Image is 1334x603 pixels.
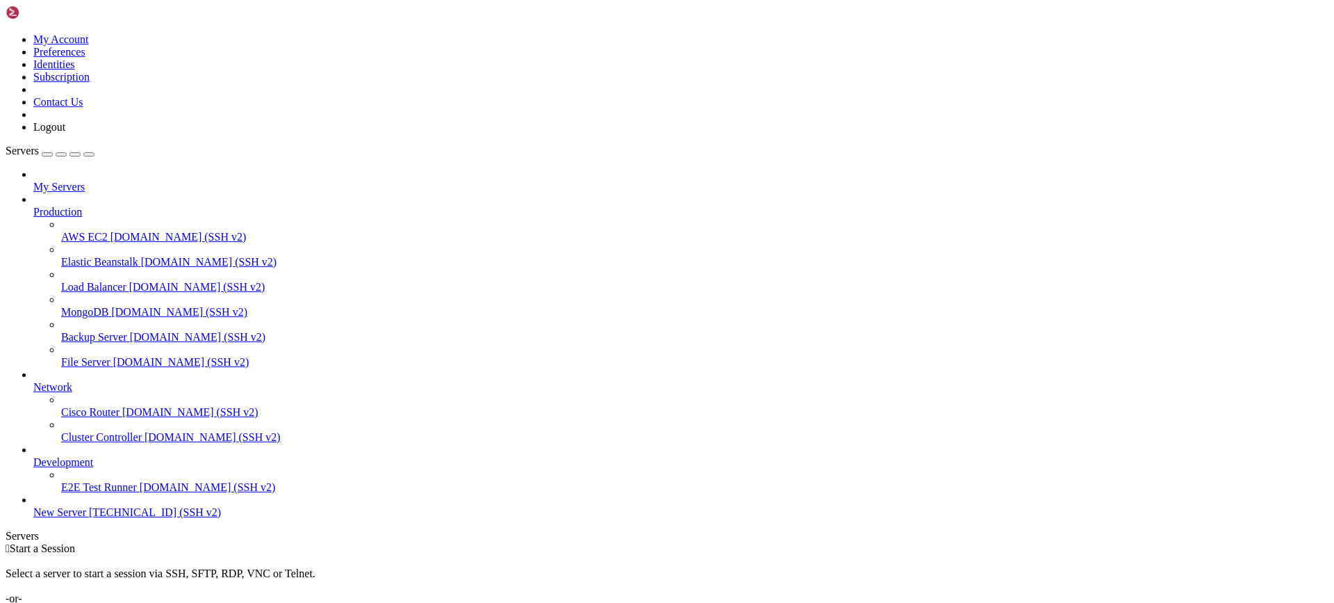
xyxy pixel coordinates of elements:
[61,231,1328,243] a: AWS EC2 [DOMAIN_NAME] (SSH v2)
[111,306,247,318] span: [DOMAIN_NAME] (SSH v2)
[61,281,1328,294] a: Load Balancer [DOMAIN_NAME] (SSH v2)
[61,281,126,293] span: Load Balancer
[33,33,89,45] a: My Account
[130,331,266,343] span: [DOMAIN_NAME] (SSH v2)
[61,331,127,343] span: Backup Server
[33,206,82,218] span: Production
[61,294,1328,319] li: MongoDB [DOMAIN_NAME] (SSH v2)
[61,481,137,493] span: E2E Test Runner
[6,530,1328,542] div: Servers
[61,469,1328,494] li: E2E Test Runner [DOMAIN_NAME] (SSH v2)
[10,542,75,554] span: Start a Session
[33,58,75,70] a: Identities
[61,319,1328,344] li: Backup Server [DOMAIN_NAME] (SSH v2)
[61,243,1328,268] li: Elastic Beanstalk [DOMAIN_NAME] (SSH v2)
[33,381,72,393] span: Network
[33,71,90,83] a: Subscription
[33,369,1328,444] li: Network
[61,306,1328,319] a: MongoDB [DOMAIN_NAME] (SSH v2)
[61,231,108,243] span: AWS EC2
[145,431,281,443] span: [DOMAIN_NAME] (SSH v2)
[61,481,1328,494] a: E2E Test Runner [DOMAIN_NAME] (SSH v2)
[33,193,1328,369] li: Production
[129,281,265,293] span: [DOMAIN_NAME] (SSH v2)
[61,268,1328,294] li: Load Balancer [DOMAIN_NAME] (SSH v2)
[33,444,1328,494] li: Development
[61,394,1328,419] li: Cisco Router [DOMAIN_NAME] (SSH v2)
[61,256,138,268] span: Elastic Beanstalk
[61,331,1328,344] a: Backup Server [DOMAIN_NAME] (SSH v2)
[33,181,1328,193] a: My Servers
[61,406,1328,419] a: Cisco Router [DOMAIN_NAME] (SSH v2)
[61,406,120,418] span: Cisco Router
[110,231,247,243] span: [DOMAIN_NAME] (SSH v2)
[122,406,258,418] span: [DOMAIN_NAME] (SSH v2)
[61,306,108,318] span: MongoDB
[33,46,85,58] a: Preferences
[6,542,10,554] span: 
[6,6,85,19] img: Shellngn
[61,218,1328,243] li: AWS EC2 [DOMAIN_NAME] (SSH v2)
[61,419,1328,444] li: Cluster Controller [DOMAIN_NAME] (SSH v2)
[141,256,277,268] span: [DOMAIN_NAME] (SSH v2)
[33,456,93,468] span: Development
[33,506,86,518] span: New Server
[33,206,1328,218] a: Production
[33,456,1328,469] a: Development
[33,96,83,108] a: Contact Us
[6,145,39,156] span: Servers
[61,356,1328,369] a: File Server [DOMAIN_NAME] (SSH v2)
[140,481,276,493] span: [DOMAIN_NAME] (SSH v2)
[89,506,221,518] span: [TECHNICAL_ID] (SSH v2)
[6,145,94,156] a: Servers
[61,431,1328,444] a: Cluster Controller [DOMAIN_NAME] (SSH v2)
[33,506,1328,519] a: New Server [TECHNICAL_ID] (SSH v2)
[33,121,65,133] a: Logout
[61,344,1328,369] li: File Server [DOMAIN_NAME] (SSH v2)
[33,181,85,193] span: My Servers
[33,494,1328,519] li: New Server [TECHNICAL_ID] (SSH v2)
[33,168,1328,193] li: My Servers
[113,356,249,368] span: [DOMAIN_NAME] (SSH v2)
[61,256,1328,268] a: Elastic Beanstalk [DOMAIN_NAME] (SSH v2)
[33,381,1328,394] a: Network
[61,356,110,368] span: File Server
[61,431,142,443] span: Cluster Controller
